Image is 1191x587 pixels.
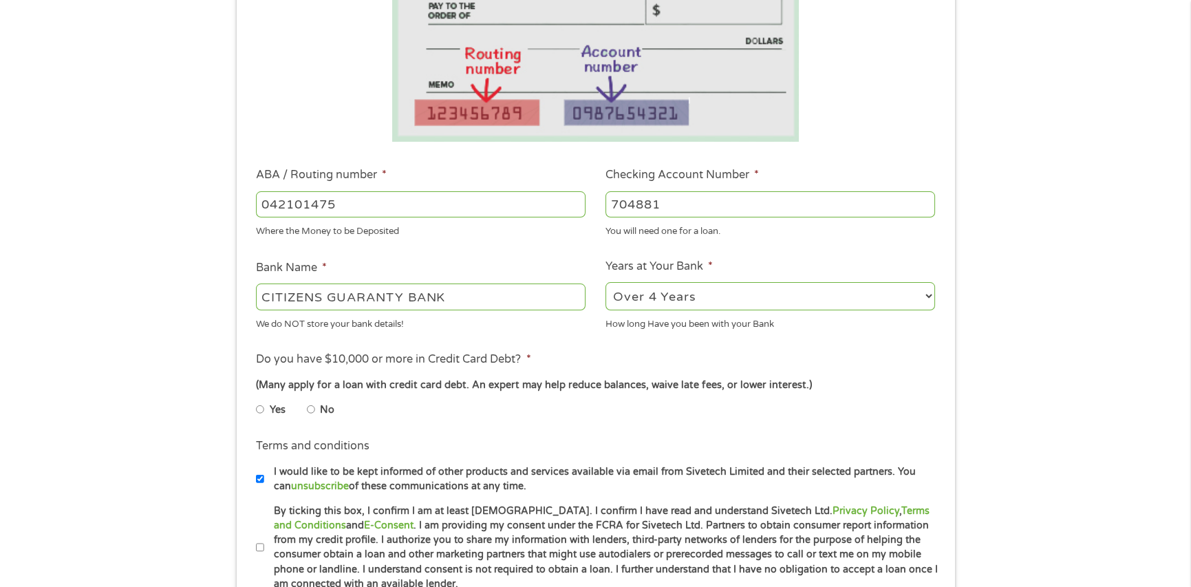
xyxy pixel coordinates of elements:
a: unsubscribe [291,480,349,492]
label: ABA / Routing number [256,168,387,182]
label: Checking Account Number [605,168,759,182]
label: Bank Name [256,261,327,275]
div: We do NOT store your bank details! [256,312,586,331]
div: You will need one for a loan. [605,220,935,239]
label: Terms and conditions [256,439,369,453]
label: Yes [270,403,286,418]
label: Do you have $10,000 or more in Credit Card Debt? [256,352,530,367]
input: 345634636 [605,191,935,217]
label: No [320,403,334,418]
label: Years at Your Bank [605,259,713,274]
a: Privacy Policy [833,505,899,517]
a: Terms and Conditions [274,505,930,531]
input: 263177916 [256,191,586,217]
div: Where the Money to be Deposited [256,220,586,239]
a: E-Consent [364,520,414,531]
div: How long Have you been with your Bank [605,312,935,331]
label: I would like to be kept informed of other products and services available via email from Sivetech... [264,465,939,494]
div: (Many apply for a loan with credit card debt. An expert may help reduce balances, waive late fees... [256,378,934,393]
